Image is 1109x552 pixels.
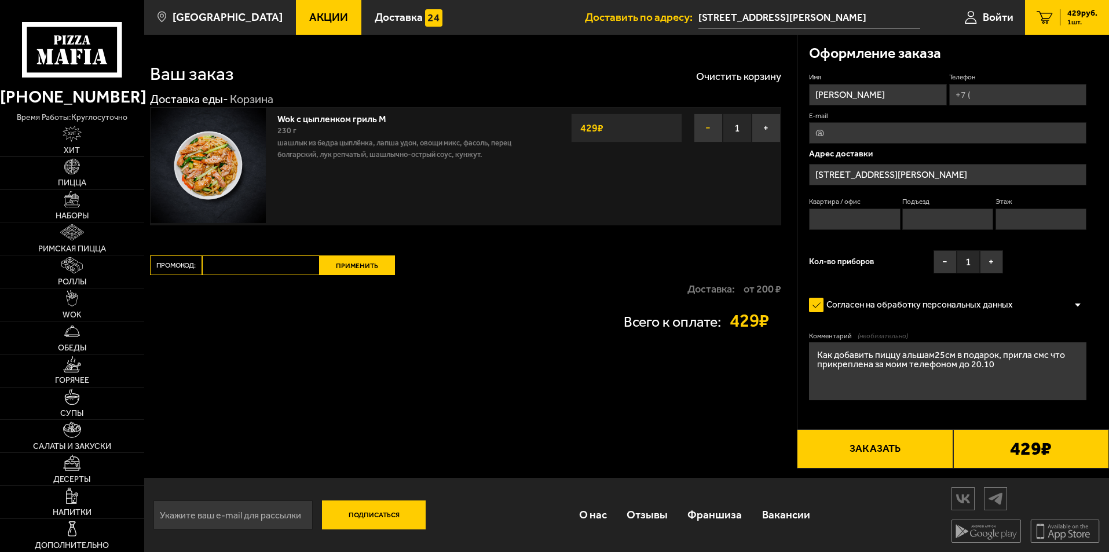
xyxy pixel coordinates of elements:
[995,197,1086,207] label: Этаж
[33,443,111,451] span: Салаты и закуски
[730,312,782,330] strong: 429 ₽
[277,137,535,160] p: шашлык из бедра цыплёнка, лапша удон, овощи микс, фасоль, перец болгарский, лук репчатый, шашлычн...
[809,72,946,82] label: Имя
[58,278,86,286] span: Роллы
[984,488,1006,509] img: tg
[58,179,86,187] span: Пицца
[723,114,752,142] span: 1
[150,92,228,106] a: Доставка еды-
[577,117,606,139] strong: 429 ₽
[752,114,781,142] button: +
[425,9,442,27] img: 15daf4d41897b9f0e9f617042186c801.svg
[53,509,91,517] span: Напитки
[63,311,82,319] span: WOK
[35,542,109,550] span: Дополнительно
[375,12,423,23] span: Доставка
[902,197,993,207] label: Подъезд
[55,376,89,385] span: Горячее
[64,147,80,155] span: Хит
[144,35,797,469] div: 0 0
[744,284,781,294] strong: от 200 ₽
[809,197,900,207] label: Квартира / офис
[980,250,1003,273] button: +
[617,496,678,533] a: Отзывы
[809,294,1024,317] label: Согласен на обработку персональных данных
[809,111,1086,121] label: E-mail
[858,331,908,341] span: (необязательно)
[694,114,723,142] button: −
[585,12,698,23] span: Доставить по адресу:
[569,496,616,533] a: О нас
[696,71,781,82] button: Очистить корзину
[952,488,974,509] img: vk
[320,255,395,275] button: Применить
[153,500,313,529] input: Укажите ваш e-mail для рассылки
[60,410,83,418] span: Супы
[949,84,1086,105] input: +7 (
[56,212,89,220] span: Наборы
[1010,440,1052,458] b: 429 ₽
[809,258,874,266] span: Кол-во приборов
[957,250,980,273] span: 1
[58,344,86,352] span: Обеды
[624,315,721,330] p: Всего к оплате:
[230,92,273,107] div: Корзина
[309,12,348,23] span: Акции
[752,496,820,533] a: Вакансии
[809,331,1086,341] label: Комментарий
[322,500,426,529] button: Подписаться
[1067,9,1097,17] span: 429 руб.
[687,284,735,294] p: Доставка:
[809,122,1086,144] input: @
[797,429,953,469] button: Заказать
[38,245,106,253] span: Римская пицца
[698,7,920,28] span: улица Генерала Кравченко, 8
[809,46,941,61] h3: Оформление заказа
[53,476,90,484] span: Десерты
[949,72,1086,82] label: Телефон
[809,149,1086,158] p: Адрес доставки
[678,496,752,533] a: Франшиза
[277,126,297,136] span: 230 г
[934,250,957,273] button: −
[983,12,1013,23] span: Войти
[809,84,946,105] input: Имя
[698,7,920,28] input: Ваш адрес доставки
[150,255,202,275] label: Промокод:
[150,65,234,83] h1: Ваш заказ
[1067,19,1097,25] span: 1 шт.
[277,110,398,125] a: Wok с цыпленком гриль M
[173,12,283,23] span: [GEOGRAPHIC_DATA]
